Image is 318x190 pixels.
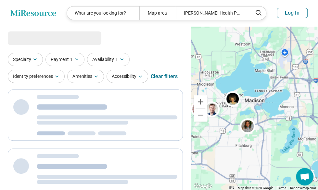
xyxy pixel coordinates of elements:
button: Log In [277,8,308,18]
button: Amenities [67,70,104,83]
button: Zoom out [194,109,207,122]
span: 1 [70,56,73,63]
button: Identity preferences [8,70,65,83]
a: Terms (opens in new tab) [277,186,286,190]
div: [PERSON_NAME] Health Plan [176,6,248,20]
span: Map data ©2025 Google [238,186,273,190]
div: Clear filters [151,69,178,84]
button: Accessibility [107,70,148,83]
div: Open chat [296,168,313,185]
span: Loading... [8,31,62,44]
span: 1 [115,56,118,63]
button: Zoom in [194,95,207,108]
div: Map area [139,6,176,20]
button: Availability1 [87,53,130,66]
button: Keyboard shortcuts [229,186,234,189]
a: Report a map error [290,186,316,190]
div: What are you looking for? [67,6,139,20]
button: Payment1 [45,53,84,66]
button: Specialty [8,53,43,66]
